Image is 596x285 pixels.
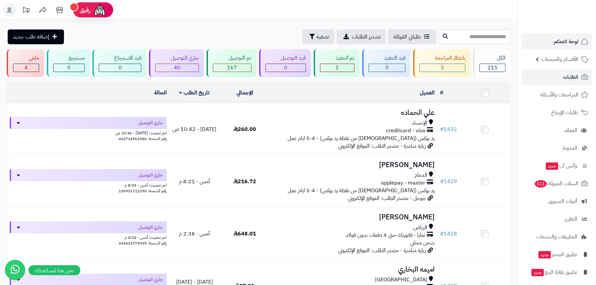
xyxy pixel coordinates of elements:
div: قيد التوصيل [266,54,306,62]
a: قيد الاسترجاع 0 [91,49,148,77]
span: التقارير [565,214,577,224]
span: رقم الشحنة: 135931711290 [119,188,167,194]
div: اخر تحديث: [DATE] - 10:46 ص [10,129,167,136]
a: تطبيق نقاط البيعجديد [522,264,592,280]
div: قيد الاسترجاع [99,54,141,62]
a: ملغي 4 [5,49,46,77]
span: 260.00 [233,125,256,133]
a: تحديثات المنصة [18,3,34,18]
a: التقارير [522,211,592,227]
a: # [440,89,444,97]
div: مسترجع [53,54,85,62]
span: 111 [535,180,547,188]
div: 167 [213,64,251,72]
a: تاريخ الطلب [179,89,210,97]
span: 3 [441,64,444,72]
span: 4 [24,64,28,72]
span: جاري التوصيل [138,172,163,179]
div: تم التوصيل [213,54,251,62]
span: جاري التوصيل [138,224,163,231]
a: مسترجع 0 [46,49,91,77]
span: 648.01 [233,230,256,238]
div: 0 [266,64,306,72]
span: 0 [385,64,389,72]
span: جاري التوصيل [138,120,163,126]
span: العملاء [564,126,577,135]
a: السلات المتروكة111 [522,175,592,192]
span: تمارا - فاتورتك حتى 4 دفعات بدون فوائد [346,231,426,239]
a: العملاء [522,122,592,138]
span: 0 [119,64,122,72]
span: جاري التوصيل [138,276,163,283]
h3: علي الحماده [273,109,435,117]
button: تصفية [302,29,334,44]
span: الإحساء [413,119,428,127]
span: الرياض [414,224,428,231]
span: شحن مجاني [411,239,435,247]
a: العميل [420,89,435,97]
span: applepay - master [381,179,426,187]
div: قيد التنفيذ [369,54,405,62]
a: إضافة طلب جديد [8,29,64,44]
div: 40 [156,64,199,72]
div: 0 [369,64,405,72]
a: الطلبات [522,69,592,85]
span: رقم الشحنة: 433431973935 [119,240,167,246]
span: إضافة طلب جديد [13,33,49,41]
span: التطبيقات والخدمات [536,232,577,241]
span: تطبيق المتجر [538,250,577,259]
div: جاري التوصيل [155,54,199,62]
a: الحالة [154,89,167,97]
span: الدمام [415,171,428,179]
span: زيارة مباشرة - مصدر الطلب: الموقع الإلكتروني [339,246,426,255]
span: أدوات التسويق [548,197,577,206]
a: الكل215 [472,49,512,77]
div: تم التنفيذ [320,54,355,62]
h3: اميمه البخاري [273,266,435,273]
div: اخر تحديث: أمس - 8:33 م [10,181,167,188]
a: طلباتي المُوكلة [388,29,436,44]
span: أمس - 2:38 م [179,230,210,238]
div: بانتظار المراجعة [420,54,465,62]
a: لوحة التحكم [522,33,592,50]
span: الطلبات [563,72,578,82]
div: 3 [420,64,465,72]
h3: [PERSON_NAME] [273,213,435,221]
a: تم التوصيل 167 [205,49,257,77]
div: الكل [479,54,506,62]
span: وآتس آب [545,161,577,170]
a: وآتس آبجديد [522,158,592,174]
span: تطبيق نقاط البيع [531,268,577,277]
span: 215 [488,64,498,72]
span: [DATE] - 10:42 ص [172,125,216,133]
span: [GEOGRAPHIC_DATA] [375,276,428,284]
div: 1 [320,64,354,72]
div: 0 [99,64,141,72]
span: رفيق [80,6,90,14]
span: السلات المتروكة [534,179,578,188]
span: جديد [531,269,544,276]
span: رقم الشحنة: 462712563386 [119,136,167,142]
img: logo-2.png [550,19,590,33]
div: اخر تحديث: أمس - 4:02 م [10,233,167,240]
div: 0 [54,64,84,72]
a: قيد التوصيل 0 [258,49,312,77]
img: ai-face.png [93,3,106,17]
span: 0 [67,64,71,72]
a: #1432 [440,125,457,133]
span: طلباتي المُوكلة [393,33,421,41]
a: المدونة [522,140,592,156]
span: 0 [284,64,287,72]
span: 1 [336,64,339,72]
span: طلبات الإرجاع [551,108,578,117]
span: creditcard - visa [386,127,426,135]
span: جديد [546,162,558,170]
span: # [440,177,444,186]
span: تصفية [316,33,329,41]
a: تطبيق المتجرجديد [522,246,592,263]
span: زيارة مباشرة - مصدر الطلب: الموقع الإلكتروني [339,142,426,150]
span: 40 [174,64,180,72]
span: المراجعات والأسئلة [540,90,578,99]
span: أمس - 8:21 م [179,177,210,186]
a: التطبيقات والخدمات [522,229,592,245]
